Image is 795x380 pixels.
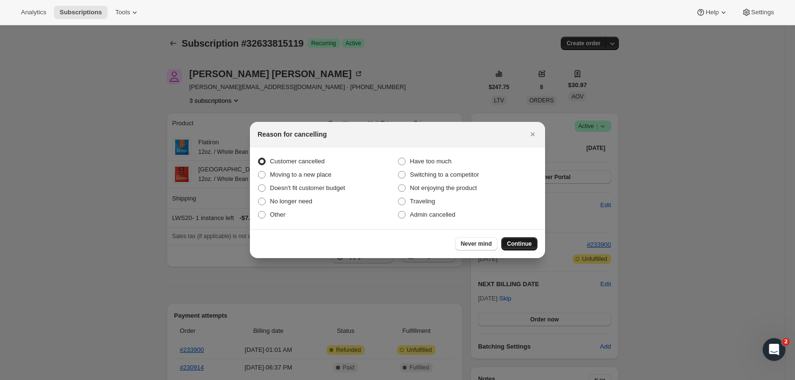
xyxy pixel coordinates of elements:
span: Settings [751,9,774,16]
span: Subscriptions [60,9,102,16]
span: No longer need [270,198,312,205]
span: Have too much [410,158,451,165]
span: Continue [507,240,532,248]
span: Admin cancelled [410,211,455,218]
span: Traveling [410,198,435,205]
span: Analytics [21,9,46,16]
button: Never mind [455,237,497,250]
button: Close [526,128,539,141]
span: Other [270,211,286,218]
span: Tools [115,9,130,16]
button: Continue [501,237,537,250]
span: Customer cancelled [270,158,325,165]
span: Doesn't fit customer budget [270,184,345,191]
button: Analytics [15,6,52,19]
button: Tools [109,6,145,19]
span: Switching to a competitor [410,171,479,178]
span: Moving to a new place [270,171,331,178]
button: Subscriptions [54,6,108,19]
span: 2 [782,338,790,346]
span: Not enjoying the product [410,184,477,191]
span: Never mind [461,240,492,248]
span: Help [706,9,718,16]
button: Help [690,6,734,19]
button: Settings [736,6,780,19]
h2: Reason for cancelling [258,130,327,139]
iframe: Intercom live chat [763,338,785,361]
